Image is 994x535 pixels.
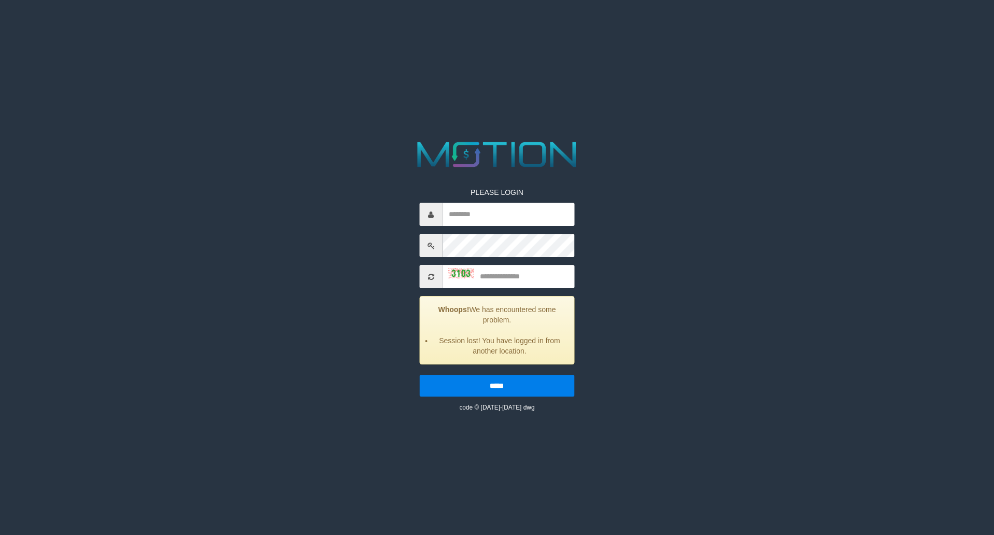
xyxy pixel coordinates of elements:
[419,296,575,364] div: We has encountered some problem.
[459,404,534,411] small: code © [DATE]-[DATE] dwg
[448,269,474,279] img: captcha
[410,137,584,172] img: MOTION_logo.png
[419,187,575,198] p: PLEASE LOGIN
[438,305,470,314] strong: Whoops!
[433,335,566,356] li: Session lost! You have logged in from another location.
